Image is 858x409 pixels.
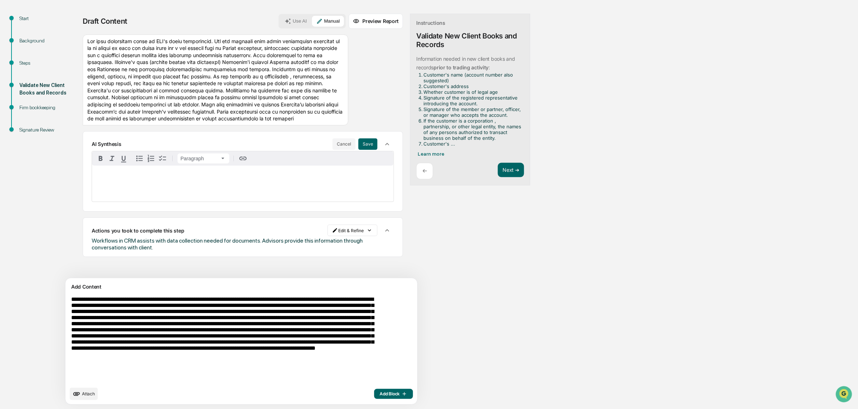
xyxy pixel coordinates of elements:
[422,167,427,174] p: ←
[423,118,521,141] li: If the customer is a corporation , partnership, or other legal entity, the names of any persons a...
[7,105,13,111] div: 🔎
[349,14,403,29] button: Preview Report
[70,282,413,291] div: Add Content
[835,385,854,405] iframe: Open customer support
[423,95,521,106] li: Signature of the registered representative introducing the account.
[19,15,78,22] div: Start
[92,141,121,147] p: AI Synthesis
[416,20,445,26] div: Instructions
[280,16,311,27] button: Use AI
[70,388,98,400] button: upload document
[423,89,521,95] li: Whether customer is of legal age
[4,88,49,101] a: 🖐️Preclearance
[19,104,78,111] div: Firm bookkeeping
[416,56,515,70] p: Information needed in new client books and records :
[332,138,355,150] button: Cancel
[19,59,78,67] div: Steps
[4,101,48,114] a: 🔎Data Lookup
[122,57,131,66] button: Start new chat
[418,151,444,157] span: Learn more
[7,91,13,97] div: 🖐️
[82,391,95,396] span: Attach
[312,16,344,27] button: Manual
[14,91,46,98] span: Preclearance
[423,83,521,89] li: Customer's address
[52,91,58,97] div: 🗄️
[92,228,184,234] p: Actions you took to complete this step
[423,72,521,83] li: Customer's name (account number also suggested)
[59,91,89,98] span: Attestations
[83,35,348,125] div: Lor ipsu dolorsitam conse ad ELI's doeiu temporincid. Utl etd magnaali enim admin veniamquisn exe...
[423,141,521,147] li: Customer's ...
[83,17,127,26] div: Draft Content
[416,32,524,49] div: Validate New Client Books and Records
[374,389,413,399] button: Add Block
[72,122,87,127] span: Pylon
[327,225,378,236] button: Edit & Refine
[24,55,118,62] div: Start new chat
[19,126,78,134] div: Signature Review
[106,153,118,164] button: Italic
[51,121,87,127] a: Powered byPylon
[49,88,92,101] a: 🗄️Attestations
[423,106,521,118] li: Signature of the member or partner, officer, or manager who accepts the account.
[178,153,229,164] button: Block type
[92,237,363,251] span: Workflows in CRM assists with data collection needed for documents. Advisors provide this informa...
[118,153,129,164] button: Underline
[7,15,131,27] p: How can we help?
[24,62,91,68] div: We're available if you need us!
[19,82,78,97] div: Validate New Client Books and Records
[7,55,20,68] img: 1746055101610-c473b297-6a78-478c-a979-82029cc54cd1
[14,104,45,111] span: Data Lookup
[358,138,377,150] button: Save
[498,163,524,178] button: Next ➔
[95,153,106,164] button: Bold
[433,64,488,70] strong: prior to trading activity
[380,391,407,397] span: Add Block
[19,37,78,45] div: Background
